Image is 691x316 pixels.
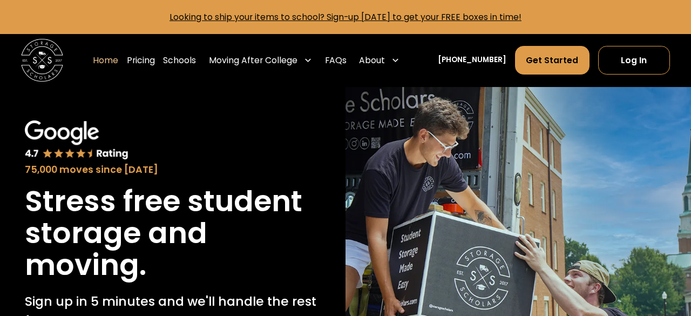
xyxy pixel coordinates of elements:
[25,185,321,281] h1: Stress free student storage and moving.
[127,45,155,75] a: Pricing
[25,163,321,177] div: 75,000 moves since [DATE]
[21,39,63,81] img: Storage Scholars main logo
[209,54,297,67] div: Moving After College
[170,11,521,23] a: Looking to ship your items to school? Sign-up [DATE] to get your FREE boxes in time!
[25,120,128,160] img: Google 4.7 star rating
[325,45,347,75] a: FAQs
[438,55,506,66] a: [PHONE_NUMBER]
[163,45,196,75] a: Schools
[515,46,590,75] a: Get Started
[93,45,118,75] a: Home
[359,54,385,67] div: About
[598,46,670,75] a: Log In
